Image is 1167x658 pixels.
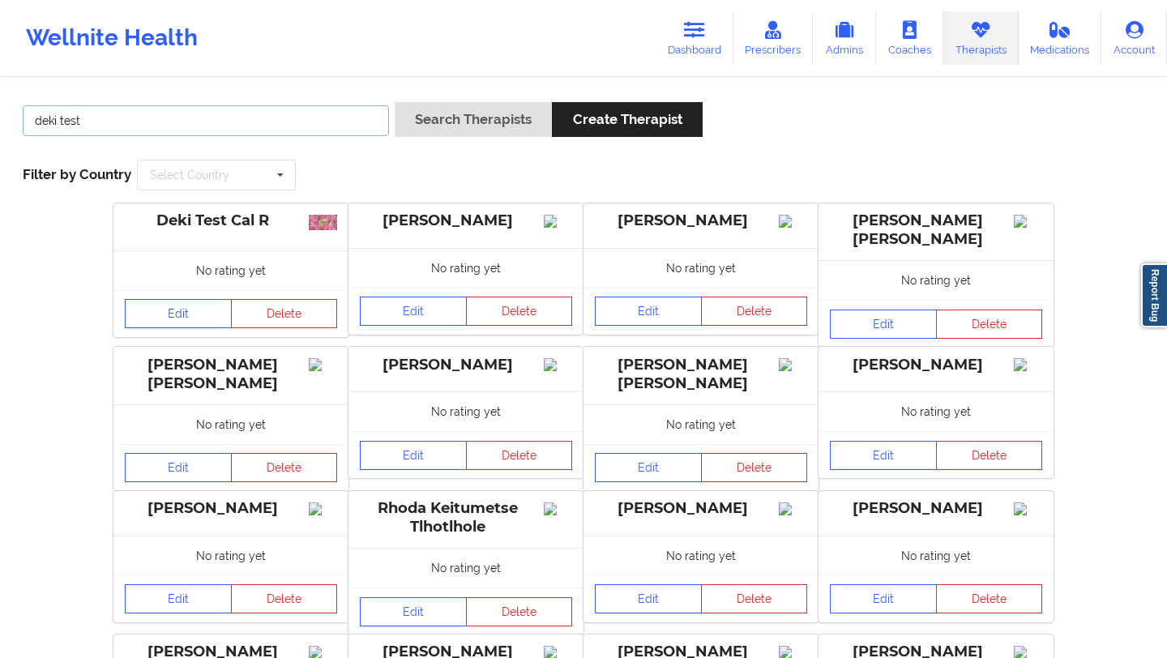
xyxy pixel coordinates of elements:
div: Rhoda Keitumetse Tlhotlhole [360,499,572,536]
a: Edit [360,441,467,470]
div: No rating yet [819,536,1054,575]
button: Delete [701,453,808,482]
img: Image%2Fplaceholer-image.png [544,502,572,515]
button: Delete [936,441,1043,470]
button: Delete [466,441,573,470]
div: [PERSON_NAME] [PERSON_NAME] [595,356,807,393]
a: Edit [595,584,702,613]
div: [PERSON_NAME] [595,211,807,230]
button: Delete [466,597,573,626]
div: No rating yet [113,250,348,290]
a: Edit [125,584,232,613]
div: Select Country [150,169,229,181]
a: Edit [830,584,937,613]
div: Deki Test Cal R [125,211,337,230]
a: Edit [595,453,702,482]
button: Delete [231,453,338,482]
img: Image%2Fplaceholer-image.png [544,215,572,228]
div: [PERSON_NAME] [360,211,572,230]
a: Edit [830,310,937,339]
a: Edit [125,299,232,328]
button: Delete [936,584,1043,613]
div: [PERSON_NAME] [595,499,807,518]
a: Admins [813,11,876,65]
a: Dashboard [656,11,733,65]
button: Delete [936,310,1043,339]
button: Delete [231,299,338,328]
a: Edit [595,297,702,326]
div: No rating yet [348,391,583,431]
a: Edit [360,297,467,326]
div: No rating yet [113,404,348,444]
img: 79cc2347-d577-4008-b853-bb6d1818c9be_%C3%A5%C2%8D%C2%83%C3%A3%C2%81%C2%A8%C3%A5%C2%8D%C2%83%C3%A5... [309,215,337,230]
div: No rating yet [583,404,819,444]
div: No rating yet [113,536,348,575]
a: Report Bug [1141,263,1167,327]
a: Edit [125,453,232,482]
a: Therapists [943,11,1019,65]
div: No rating yet [348,248,583,288]
img: Image%2Fplaceholer-image.png [779,215,807,228]
img: Image%2Fplaceholer-image.png [309,358,337,371]
a: Prescribers [733,11,814,65]
button: Delete [231,584,338,613]
img: Image%2Fplaceholer-image.png [779,358,807,371]
button: Delete [701,297,808,326]
img: Image%2Fplaceholer-image.png [779,502,807,515]
div: [PERSON_NAME] [830,499,1042,518]
a: Medications [1019,11,1102,65]
button: Delete [701,584,808,613]
div: No rating yet [819,260,1054,300]
img: Image%2Fplaceholer-image.png [544,358,572,371]
img: Image%2Fplaceholer-image.png [309,502,337,515]
div: [PERSON_NAME] [PERSON_NAME] [125,356,337,393]
div: [PERSON_NAME] [PERSON_NAME] [830,211,1042,249]
div: No rating yet [583,248,819,288]
button: Create Therapist [552,102,702,137]
div: [PERSON_NAME] [830,356,1042,374]
button: Delete [466,297,573,326]
input: Search Keywords [23,105,389,136]
div: [PERSON_NAME] [125,499,337,518]
span: Filter by Country [23,166,131,182]
img: Image%2Fplaceholer-image.png [1014,358,1042,371]
div: No rating yet [348,548,583,587]
button: Search Therapists [395,102,552,137]
div: No rating yet [819,391,1054,431]
a: Account [1101,11,1167,65]
div: No rating yet [583,536,819,575]
a: Edit [830,441,937,470]
div: [PERSON_NAME] [360,356,572,374]
a: Edit [360,597,467,626]
img: Image%2Fplaceholer-image.png [1014,215,1042,228]
a: Coaches [876,11,943,65]
img: Image%2Fplaceholer-image.png [1014,502,1042,515]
